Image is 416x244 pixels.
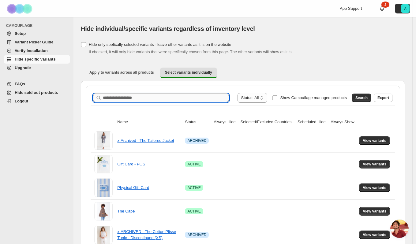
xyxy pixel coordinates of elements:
[4,46,70,55] a: Verify Installation
[377,95,389,100] span: Export
[4,80,70,88] a: FAQs
[363,232,386,237] span: View variants
[355,95,368,100] span: Search
[5,0,36,17] img: Camouflage
[363,162,386,167] span: View variants
[187,162,201,167] span: ACTIVE
[15,57,56,61] span: Hide specific variants
[363,209,386,214] span: View variants
[187,209,201,214] span: ACTIVE
[15,40,53,44] span: Variant Picker Guide
[340,6,362,11] span: App Support
[379,6,385,12] a: 2
[4,38,70,46] a: Variant Picker Guide
[238,115,296,129] th: Selected/Excluded Countries
[117,162,145,166] a: Gift Card - POS
[404,7,407,10] text: A
[187,185,201,190] span: ACTIVE
[183,115,212,129] th: Status
[117,185,149,190] a: Physical Gift Card
[381,2,389,8] div: 2
[187,138,206,143] span: ARCHIVED
[115,115,183,129] th: Name
[4,29,70,38] a: Setup
[117,229,176,240] a: x-ARCHIVED - The Cotton Plisse Tunic - Discontinued (XS)
[187,232,206,237] span: ARCHIVED
[363,185,386,190] span: View variants
[89,42,231,47] span: Hide only spefically selected variants - leave other variants as it is on the website
[296,115,329,129] th: Scheduled Hide
[89,50,293,54] span: If checked, it will only hide variants that were specifically chosen from this page. The other va...
[89,70,154,75] span: Apply to variants across all products
[165,70,212,75] span: Select variants individually
[6,23,70,28] span: CAMOUFLAGE
[329,115,357,129] th: Always Show
[401,4,410,13] span: Avatar with initials A
[359,183,390,192] button: View variants
[84,68,159,77] button: Apply to variants across all products
[15,31,26,36] span: Setup
[15,82,25,86] span: FAQs
[395,4,410,13] button: Avatar with initials A
[160,68,217,78] button: Select variants individually
[4,97,70,105] a: Logout
[212,115,238,129] th: Always Hide
[117,209,135,213] a: The Cape
[359,207,390,216] button: View variants
[81,25,255,32] span: Hide individual/specific variants regardless of inventory level
[4,55,70,64] a: Hide specific variants
[4,64,70,72] a: Upgrade
[15,48,48,53] span: Verify Installation
[374,94,393,102] button: Export
[15,65,31,70] span: Upgrade
[15,99,28,103] span: Logout
[359,231,390,239] button: View variants
[363,138,386,143] span: View variants
[15,90,58,95] span: Hide sold out products
[352,94,371,102] button: Search
[4,88,70,97] a: Hide sold out products
[359,160,390,168] button: View variants
[390,220,409,238] div: Open chat
[117,138,174,143] a: x-Archived - The Tailored Jacket
[359,136,390,145] button: View variants
[280,95,347,100] span: Show Camouflage managed products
